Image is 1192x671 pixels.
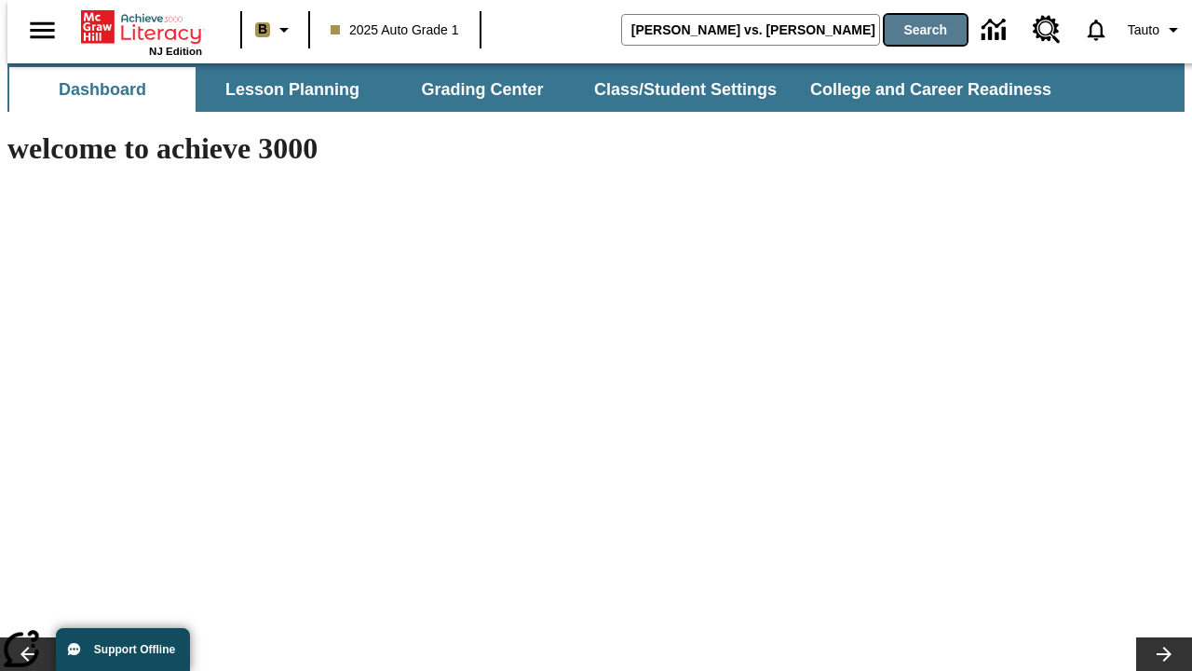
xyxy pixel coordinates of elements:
[885,15,967,45] button: Search
[81,8,202,46] a: Home
[9,67,196,112] button: Dashboard
[199,67,386,112] button: Lesson Planning
[81,7,202,57] div: Home
[1136,637,1192,671] button: Lesson carousel, Next
[15,3,70,58] button: Open side menu
[331,21,459,40] span: 2025 Auto Grade 1
[56,628,190,671] button: Support Offline
[970,5,1022,56] a: Data Center
[795,67,1066,112] button: College and Career Readiness
[258,18,267,41] span: B
[149,46,202,57] span: NJ Edition
[1128,21,1159,40] span: Tauto
[1022,5,1072,55] a: Resource Center, Will open in new tab
[389,67,576,112] button: Grading Center
[579,67,792,112] button: Class/Student Settings
[7,131,812,166] h1: welcome to achieve 3000
[1120,13,1192,47] button: Profile/Settings
[94,643,175,656] span: Support Offline
[7,63,1185,112] div: SubNavbar
[248,13,303,47] button: Boost Class color is light brown. Change class color
[7,67,1068,112] div: SubNavbar
[622,15,879,45] input: search field
[1072,6,1120,54] a: Notifications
